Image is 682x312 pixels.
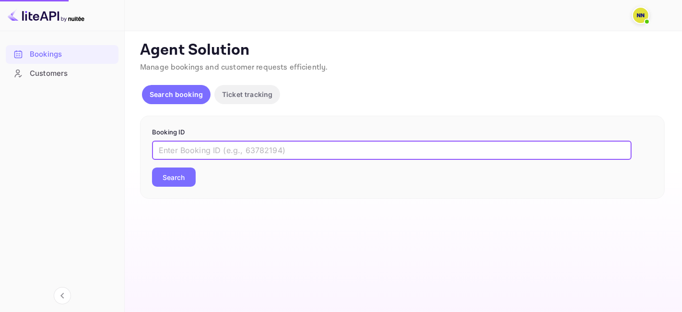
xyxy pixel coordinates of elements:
[152,141,632,160] input: Enter Booking ID (e.g., 63782194)
[6,64,118,83] div: Customers
[140,41,665,60] p: Agent Solution
[152,128,653,137] p: Booking ID
[140,62,328,72] span: Manage bookings and customer requests efficiently.
[30,49,114,60] div: Bookings
[6,45,118,63] a: Bookings
[30,68,114,79] div: Customers
[6,45,118,64] div: Bookings
[6,64,118,82] a: Customers
[222,89,272,99] p: Ticket tracking
[150,89,203,99] p: Search booking
[633,8,648,23] img: N/A N/A
[54,287,71,304] button: Collapse navigation
[8,8,84,23] img: LiteAPI logo
[152,168,196,187] button: Search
